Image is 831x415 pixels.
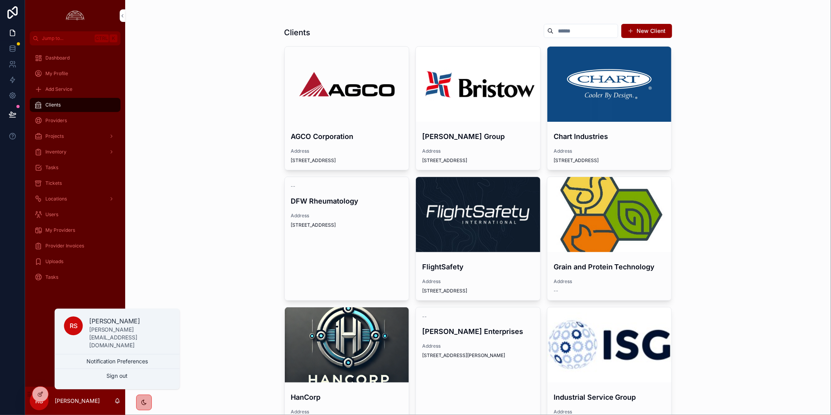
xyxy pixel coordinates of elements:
a: My Profile [30,67,121,81]
a: Dashboard [30,51,121,65]
p: [PERSON_NAME] [55,397,100,405]
a: Grain and Protein TechnologyAddress-- [547,177,672,301]
a: Tickets [30,176,121,190]
span: -- [291,183,296,189]
h4: [PERSON_NAME] Group [422,131,534,142]
span: Provider Invoices [45,243,84,249]
span: Address [422,148,534,154]
span: Projects [45,133,64,139]
span: Ctrl [95,34,109,42]
h4: Grain and Protein Technology [554,262,666,272]
span: Address [554,278,666,285]
a: Provider Invoices [30,239,121,253]
span: Address [422,343,534,349]
span: Uploads [45,258,63,265]
span: Address [291,409,403,415]
a: Tasks [30,270,121,284]
img: App logo [64,9,86,22]
div: the_industrial_service_group_logo.jpeg [547,307,672,383]
h4: FlightSafety [422,262,534,272]
span: Address [422,278,534,285]
div: 1633977066381.jpeg [416,177,540,252]
span: Address [291,213,403,219]
span: Dashboard [45,55,70,61]
div: channels4_profile.jpg [547,177,672,252]
h4: DFW Rheumatology [291,196,403,206]
span: Locations [45,196,67,202]
span: Address [554,148,666,154]
a: Providers [30,114,121,128]
a: Uploads [30,254,121,269]
span: [STREET_ADDRESS] [554,157,666,164]
span: Add Service [45,86,72,92]
div: scrollable content [25,45,125,294]
div: 778c0795d38c4790889d08bccd6235bd28ab7647284e7b1cd2b3dc64200782bb.png [285,307,409,383]
a: Tasks [30,161,121,175]
h4: Industrial Service Group [554,392,666,402]
button: Jump to...CtrlK [30,31,121,45]
span: [STREET_ADDRESS][PERSON_NAME] [422,352,534,359]
span: K [110,35,117,41]
span: [STREET_ADDRESS] [422,288,534,294]
span: Tasks [45,164,58,171]
span: Address [554,409,666,415]
p: [PERSON_NAME][EMAIL_ADDRESS][DOMAIN_NAME] [89,326,171,349]
a: Projects [30,129,121,143]
span: Jump to... [42,35,92,41]
span: -- [422,314,427,320]
span: Clients [45,102,61,108]
a: Users [30,207,121,222]
a: My Providers [30,223,121,237]
button: New Client [621,24,672,38]
a: Inventory [30,145,121,159]
span: Address [291,148,403,154]
span: Tasks [45,274,58,280]
h4: AGCO Corporation [291,131,403,142]
div: Bristow-Logo.png [416,47,540,122]
h1: Clients [284,27,311,38]
div: AGCO-Logo.wine-2.png [285,47,409,122]
a: Add Service [30,82,121,96]
span: Providers [45,117,67,124]
span: Inventory [45,149,67,155]
span: -- [554,288,558,294]
div: 1426109293-7d24997d20679e908a7df4e16f8b392190537f5f73e5c021cd37739a270e5c0f-d.png [547,47,672,122]
a: AGCO CorporationAddress[STREET_ADDRESS] [284,46,410,170]
a: FlightSafetyAddress[STREET_ADDRESS] [415,177,541,301]
a: [PERSON_NAME] GroupAddress[STREET_ADDRESS] [415,46,541,170]
h4: Chart Industries [554,131,666,142]
a: Chart IndustriesAddress[STREET_ADDRESS] [547,46,672,170]
h4: HanCorp [291,392,403,402]
p: [PERSON_NAME] [89,316,171,326]
span: RS [70,321,77,330]
h4: [PERSON_NAME] Enterprises [422,326,534,337]
span: My Providers [45,227,75,233]
span: [STREET_ADDRESS] [291,222,403,228]
button: Sign out [55,369,180,383]
button: Notification Preferences [55,354,180,368]
a: Locations [30,192,121,206]
span: My Profile [45,70,68,77]
a: --DFW RheumatologyAddress[STREET_ADDRESS] [284,177,410,301]
span: [STREET_ADDRESS] [422,157,534,164]
span: Tickets [45,180,62,186]
span: Users [45,211,58,218]
span: [STREET_ADDRESS] [291,157,403,164]
a: Clients [30,98,121,112]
